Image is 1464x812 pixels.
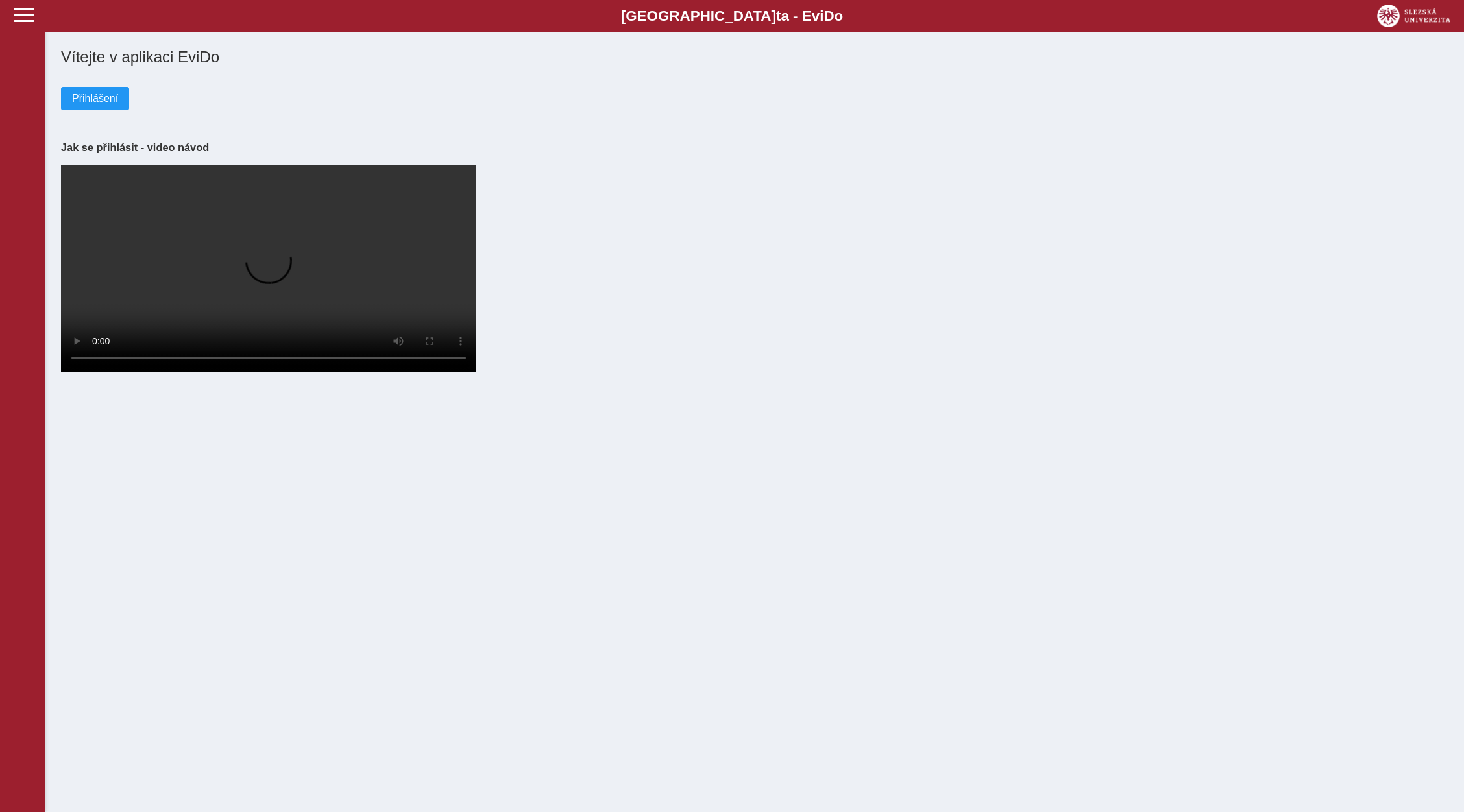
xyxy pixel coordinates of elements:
[1377,5,1450,27] img: logo_web_su.png
[61,87,129,110] button: Přihlášení
[61,141,1448,154] h3: Jak se přihlásit - video návod
[61,165,476,372] video: Your browser does not support the video tag.
[61,48,1448,66] h1: Vítejte v aplikaci EviDo
[39,8,1425,25] b: [GEOGRAPHIC_DATA] a - Evi
[835,8,844,24] span: o
[72,93,118,104] span: Přihlášení
[823,8,834,24] span: D
[776,8,781,24] span: t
